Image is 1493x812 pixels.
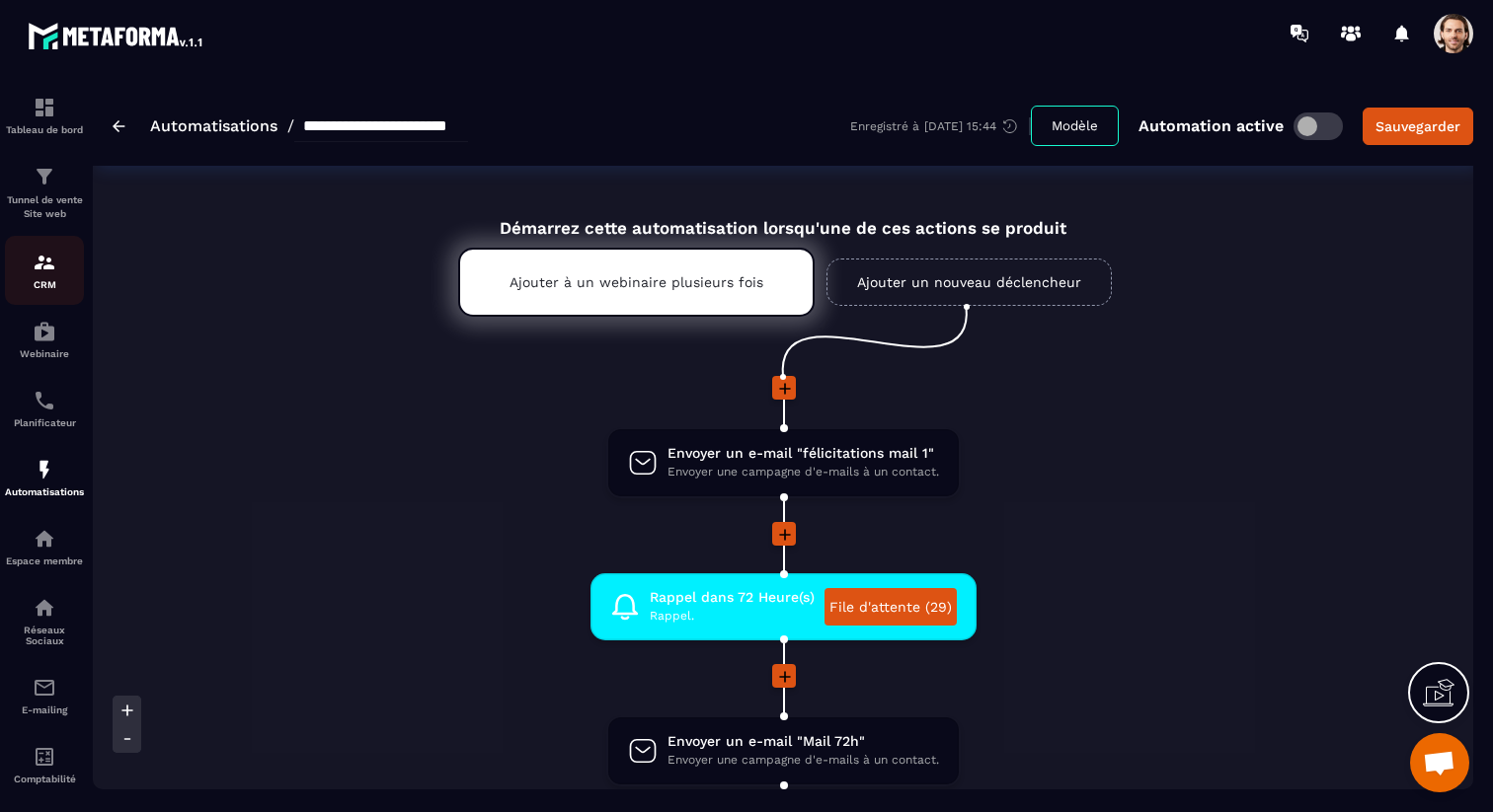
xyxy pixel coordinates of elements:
[5,236,84,305] a: formationformationCRM
[28,18,205,53] img: logo
[668,732,939,751] span: Envoyer un e-mail "Mail 72h"
[1031,106,1119,146] button: Modèle
[33,165,56,188] img: formation
[5,124,84,135] p: Tableau de bord
[5,730,84,799] a: accountantaccountantComptabilité
[33,745,56,769] img: accountant
[5,625,84,646] p: Réseaux Sociaux
[113,120,125,132] img: arrow
[33,251,56,274] img: formation
[1375,116,1460,136] div: Sauvegarder
[409,195,1157,238] div: Démarrez cette automatisation lorsqu'une de ces actions se produit
[850,117,1031,135] div: Enregistré à
[924,119,996,133] p: [DATE] 15:44
[33,458,56,481] img: automations
[33,596,56,620] img: social-network
[826,258,1112,306] a: Ajouter un nouveau déclencheur
[33,320,56,343] img: automations
[5,774,84,784] p: Comptabilité
[33,527,56,551] img: automations
[650,588,815,607] span: Rappel dans 72 Heure(s)
[5,417,84,428] p: Planificateur
[5,555,84,566] p: Espace membre
[1139,116,1284,135] p: Automation active
[1363,108,1473,145] button: Sauvegarder
[668,751,939,770] span: Envoyer une campagne d'e-mails à un contact.
[650,607,815,626] span: Rappel.
[5,279,84,290] p: CRM
[150,116,277,135] a: Automatisations
[5,512,84,581] a: automationsautomationsEspace membre
[5,486,84,497] p: Automatisations
[1410,733,1469,792] div: Ouvrir le chat
[5,581,84,661] a: social-networksocial-networkRéseaux Sociaux
[33,96,56,119] img: formation
[5,193,84,221] p: Tunnel de vente Site web
[33,389,56,412] img: scheduler
[5,374,84,443] a: schedulerschedulerPlanificateur
[5,348,84,359] p: Webinaire
[5,81,84,150] a: formationformationTableau de bord
[825,588,957,626] a: File d'attente (29)
[668,444,939,463] span: Envoyer un e-mail "félicitations mail 1"
[5,661,84,730] a: emailemailE-mailing
[5,704,84,715] p: E-mailing
[5,443,84,512] a: automationsautomationsAutomatisations
[668,463,939,481] span: Envoyer une campagne d'e-mails à un contact.
[5,305,84,374] a: automationsautomationsWebinaire
[5,150,84,236] a: formationformationTunnel de vente Site web
[510,274,763,290] p: Ajouter à un webinaire plusieurs fois
[287,116,294,135] span: /
[33,676,56,700] img: email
